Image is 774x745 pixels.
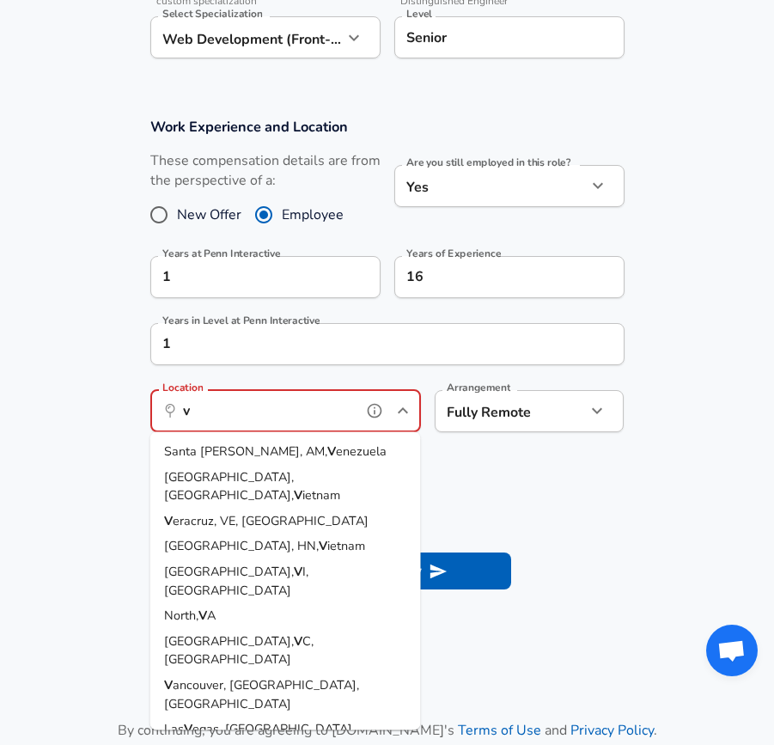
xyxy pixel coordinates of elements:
label: These compensation details are from the perspective of a: [150,151,381,191]
span: [GEOGRAPHIC_DATA], HN, [164,537,319,554]
span: Santa [PERSON_NAME], AM, [164,443,327,460]
span: ietnam [302,486,340,504]
input: 7 [394,256,587,298]
span: enezuela [336,443,387,460]
span: [GEOGRAPHIC_DATA], [GEOGRAPHIC_DATA], [164,467,294,504]
strong: V [164,676,173,693]
label: Are you still employed in this role? [406,157,570,168]
span: ietnam [327,537,365,554]
span: [GEOGRAPHIC_DATA], [164,632,294,649]
div: Fully Remote [435,390,561,432]
a: Terms of Use [458,721,541,740]
strong: V [294,632,302,649]
input: L3 [402,24,617,51]
input: 1 [150,323,587,365]
button: Close [391,399,415,423]
strong: V [198,607,207,624]
button: help [362,398,387,424]
span: Employee [282,205,344,225]
span: A [207,607,216,624]
strong: V [319,537,327,554]
span: Las [164,720,184,737]
span: [GEOGRAPHIC_DATA], [164,563,294,580]
strong: V [294,563,302,580]
strong: V [164,511,173,528]
div: Web Development (Front-End) [150,16,343,58]
div: Open chat [706,625,758,676]
label: Select Specialization [162,9,262,19]
label: Level [406,9,432,19]
input: 0 [150,256,343,298]
label: Location [162,382,203,393]
label: Years in Level at Penn Interactive [162,315,320,326]
strong: V [184,720,192,737]
span: ancouver, [GEOGRAPHIC_DATA], [GEOGRAPHIC_DATA] [164,676,359,712]
span: eracruz, VE, [GEOGRAPHIC_DATA] [173,511,369,528]
label: Years at Penn Interactive [162,248,281,259]
span: North, [164,607,198,624]
span: C, [GEOGRAPHIC_DATA] [164,632,314,668]
span: I, [GEOGRAPHIC_DATA] [164,563,308,599]
h3: Work Experience and Location [150,117,625,137]
strong: V [294,486,302,504]
div: Yes [394,165,587,207]
span: New Offer [177,205,241,225]
label: Years of Experience [406,248,501,259]
a: Privacy Policy [570,721,654,740]
strong: V [327,443,336,460]
label: Arrangement [447,382,510,393]
span: egas, [GEOGRAPHIC_DATA] [192,720,352,737]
